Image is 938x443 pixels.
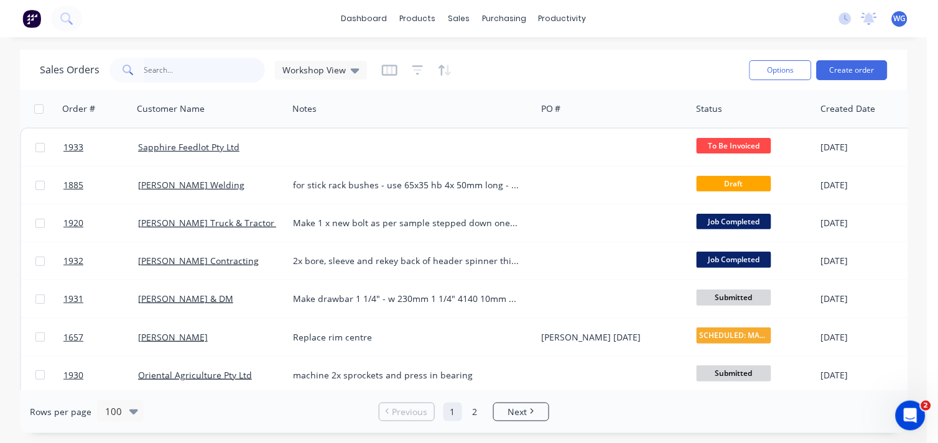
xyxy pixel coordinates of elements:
[697,290,771,305] span: Submitted
[697,214,771,229] span: Job Completed
[820,217,913,229] div: [DATE]
[63,255,83,267] span: 1932
[138,293,233,304] a: [PERSON_NAME] & DM
[137,103,205,115] div: Customer Name
[335,9,393,28] a: dashboard
[63,179,83,191] span: 1885
[494,406,549,418] a: Next page
[40,64,100,76] h1: Sales Orders
[697,103,723,115] div: Status
[293,293,519,305] div: Make drawbar 1 1/4" - w 230mm 1 1/4" 4140 10mm 50/25 H/B weld head on pin with hole in one end dr...
[138,141,239,153] a: Sapphire Feedlot Pty Ltd
[697,327,771,343] span: SCHEDULED: MANU...
[293,331,519,344] div: Replace rim centre
[293,179,519,191] div: for stick rack bushes - use 65x35 hb 4x 50mm long - 2:30 2x 40mm long - 2:15 2x 100mm long 3:30 2...
[63,217,83,229] span: 1920
[144,58,266,83] input: Search...
[293,369,519,381] div: machine 2x sprockets and press in bearing
[138,179,244,191] a: [PERSON_NAME] Welding
[63,293,83,305] span: 1931
[379,406,434,418] a: Previous page
[894,13,906,24] span: WG
[282,63,346,76] span: Workshop View
[63,319,138,356] a: 1657
[63,141,83,153] span: 1933
[63,369,83,381] span: 1930
[293,217,519,229] div: Make 1 x new bolt as per sample stepped down one end, threaded 35mm other end
[476,9,532,28] div: purchasing
[63,167,138,204] a: 1885
[466,403,485,421] a: Page 2
[442,9,476,28] div: sales
[541,103,561,115] div: PO #
[292,103,317,115] div: Notes
[63,242,138,280] a: 1932
[22,9,41,28] img: Factory
[393,9,442,28] div: products
[820,255,913,267] div: [DATE]
[921,401,931,411] span: 2
[443,403,462,421] a: Page 1 is your current page
[392,406,427,418] span: Previous
[820,141,913,153] div: [DATE]
[63,204,138,242] a: 1920
[63,129,138,166] a: 1933
[508,406,527,418] span: Next
[30,406,91,418] span: Rows per page
[820,293,913,305] div: [DATE]
[697,138,771,153] span: To Be Invoiced
[63,280,138,317] a: 1931
[821,103,876,115] div: Created Date
[63,331,83,344] span: 1657
[62,103,95,115] div: Order #
[697,252,771,267] span: Job Completed
[896,401,926,431] iframe: Intercom live chat
[817,60,888,80] button: Create order
[138,331,208,343] a: [PERSON_NAME]
[541,331,679,344] div: [PERSON_NAME] [DATE]
[138,217,305,229] a: [PERSON_NAME] Truck & Tractor Pty Ltd
[820,179,913,191] div: [DATE]
[63,357,138,394] a: 1930
[138,255,259,267] a: [PERSON_NAME] Contracting
[750,60,812,80] button: Options
[293,255,519,267] div: 2x bore, sleeve and rekey back of header spinner things - see photo
[138,369,252,381] a: Oriental Agriculture Pty Ltd
[697,365,771,381] span: Submitted
[532,9,593,28] div: productivity
[374,403,554,421] ul: Pagination
[820,369,913,381] div: [DATE]
[697,176,771,191] span: Draft
[820,331,913,344] div: [DATE]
